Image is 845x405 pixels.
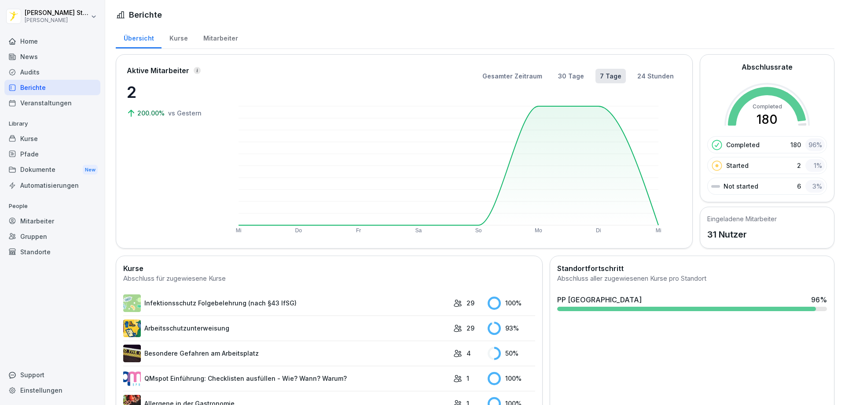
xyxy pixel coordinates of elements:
p: Aktive Mitarbeiter [127,65,189,76]
h1: Berichte [129,9,162,21]
div: 96 % [805,138,825,151]
div: 100 % [488,372,535,385]
p: Started [726,161,749,170]
a: Arbeitsschutzunterweisung [123,320,449,337]
a: Automatisierungen [4,178,100,193]
a: Kurse [162,26,195,48]
a: Berichte [4,80,100,95]
div: New [83,165,98,175]
p: 29 [467,323,474,333]
a: QMspot Einführung: Checklisten ausfüllen - Wie? Wann? Warum? [123,370,449,387]
div: 93 % [488,322,535,335]
p: 200.00% [137,108,166,118]
text: Sa [415,227,422,234]
div: Support [4,367,100,383]
img: tgff07aey9ahi6f4hltuk21p.png [123,294,141,312]
text: Mo [535,227,542,234]
button: 30 Tage [554,69,588,83]
p: 2 [127,80,215,104]
a: DokumenteNew [4,162,100,178]
img: bgsrfyvhdm6180ponve2jajk.png [123,320,141,337]
button: 7 Tage [595,69,626,83]
p: Library [4,117,100,131]
p: 180 [790,140,801,149]
h2: Standortfortschritt [557,263,827,274]
text: Do [295,227,302,234]
p: 2 [797,161,801,170]
a: PP [GEOGRAPHIC_DATA]96% [554,291,830,315]
p: 1 [467,374,469,383]
p: People [4,199,100,213]
a: Mitarbeiter [195,26,246,48]
div: Abschluss aller zugewiesenen Kurse pro Standort [557,274,827,284]
h2: Abschlussrate [742,62,793,72]
a: Übersicht [116,26,162,48]
div: 100 % [488,297,535,310]
a: Standorte [4,244,100,260]
text: Fr [356,227,361,234]
a: Kurse [4,131,100,146]
text: Mi [236,227,242,234]
p: [PERSON_NAME] Stambolov [25,9,89,17]
img: zq4t51x0wy87l3xh8s87q7rq.png [123,345,141,362]
a: News [4,49,100,64]
p: 6 [797,182,801,191]
button: 24 Stunden [633,69,678,83]
p: Not started [724,182,758,191]
p: 4 [467,349,471,358]
div: 3 % [805,180,825,193]
a: Mitarbeiter [4,213,100,229]
a: Home [4,33,100,49]
a: Veranstaltungen [4,95,100,111]
div: 96 % [811,294,827,305]
a: Einstellungen [4,383,100,398]
text: So [475,227,482,234]
img: rsy9vu330m0sw5op77geq2rv.png [123,370,141,387]
p: vs Gestern [168,108,202,118]
p: 31 Nutzer [707,228,777,241]
button: Gesamter Zeitraum [478,69,547,83]
a: Pfade [4,146,100,162]
div: 1 % [805,159,825,172]
div: Dokumente [4,162,100,178]
a: Besondere Gefahren am Arbeitsplatz [123,345,449,362]
text: Mi [656,227,661,234]
h5: Eingeladene Mitarbeiter [707,214,777,223]
h2: Kurse [123,263,535,274]
p: [PERSON_NAME] [25,17,89,23]
p: Completed [726,140,760,149]
div: Abschluss für zugewiesene Kurse [123,274,535,284]
p: 29 [467,298,474,308]
a: Gruppen [4,229,100,244]
div: PP [GEOGRAPHIC_DATA] [557,294,642,305]
text: Di [596,227,601,234]
a: Audits [4,64,100,80]
a: Infektionsschutz Folgebelehrung (nach §43 IfSG) [123,294,449,312]
div: 50 % [488,347,535,360]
